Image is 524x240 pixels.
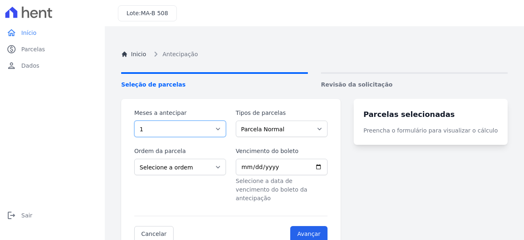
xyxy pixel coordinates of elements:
[7,28,16,38] i: home
[364,109,498,120] h3: Parcelas selecionadas
[321,80,508,89] span: Revisão da solicitação
[21,45,45,53] span: Parcelas
[134,147,226,155] label: Ordem da parcela
[21,62,39,70] span: Dados
[236,177,327,203] p: Selecione a data de vencimento do boleto da antecipação
[3,207,102,224] a: logoutSair
[141,10,168,16] span: MA-B 508
[236,147,327,155] label: Vencimento do boleto
[3,57,102,74] a: personDados
[21,211,32,219] span: Sair
[121,80,308,89] span: Seleção de parcelas
[121,49,508,59] nav: Breadcrumb
[21,29,36,37] span: Início
[7,61,16,71] i: person
[7,210,16,220] i: logout
[163,50,198,59] span: Antecipação
[126,9,168,18] h3: Lote:
[236,109,327,117] label: Tipos de parcelas
[134,109,226,117] label: Meses a antecipar
[3,41,102,57] a: paidParcelas
[7,44,16,54] i: paid
[121,50,146,59] a: Inicio
[3,25,102,41] a: homeInício
[121,72,508,89] nav: Progress
[364,126,498,135] p: Preencha o formulário para visualizar o cálculo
